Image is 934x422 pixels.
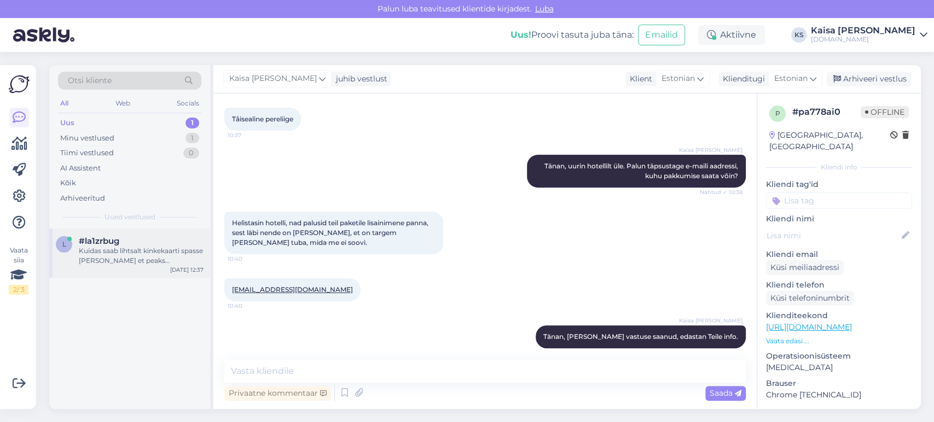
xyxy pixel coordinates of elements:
[679,317,742,325] span: Kaisa [PERSON_NAME]
[58,96,71,110] div: All
[766,179,912,190] p: Kliendi tag'id
[175,96,201,110] div: Socials
[625,73,652,85] div: Klient
[767,230,900,242] input: Lisa nimi
[229,73,317,85] span: Kaisa [PERSON_NAME]
[766,378,912,389] p: Brauser
[718,73,765,85] div: Klienditugi
[170,266,204,274] div: [DATE] 12:37
[510,28,634,42] div: Proovi tasuta juba täna:
[9,285,28,295] div: 2 / 3
[766,362,912,373] p: [MEDICAL_DATA]
[60,133,114,144] div: Minu vestlused
[811,26,927,44] a: Kaisa [PERSON_NAME][DOMAIN_NAME]
[183,148,199,159] div: 0
[228,255,269,263] span: 10:40
[60,163,101,174] div: AI Assistent
[60,178,76,189] div: Kõik
[232,115,293,123] span: Tåisealine pereliige
[766,389,912,401] p: Chrome [TECHNICAL_ID]
[9,74,30,95] img: Askly Logo
[766,291,854,306] div: Küsi telefoninumbrit
[766,162,912,172] div: Kliendi info
[679,146,742,154] span: Kaisa [PERSON_NAME]
[224,386,331,401] div: Privaatne kommentaar
[791,27,807,43] div: KS
[766,279,912,291] p: Kliendi telefon
[544,162,740,180] span: Tänan, uurin hotellilt üle. Palun täpsustage e-maili aadressi, kuhu pakkumise saata võin?
[185,133,199,144] div: 1
[228,131,269,139] span: 10:37
[766,260,844,275] div: Küsi meiliaadressi
[766,213,912,225] p: Kliendi nimi
[662,73,695,85] span: Estonian
[766,310,912,321] p: Klienditeekond
[698,25,765,45] div: Aktiivne
[769,130,890,153] div: [GEOGRAPHIC_DATA], [GEOGRAPHIC_DATA]
[638,25,685,45] button: Emailid
[79,236,119,246] span: #la1zrbug
[811,26,915,35] div: Kaisa [PERSON_NAME]
[232,285,353,294] a: [EMAIL_ADDRESS][DOMAIN_NAME]
[332,73,387,85] div: juhib vestlust
[9,245,28,295] div: Vaata siia
[113,96,132,110] div: Web
[827,72,911,86] div: Arhiveeri vestlus
[68,75,112,86] span: Otsi kliente
[792,106,861,119] div: # pa778ai0
[710,388,741,398] span: Saada
[232,219,430,247] span: Helistasin hotelli, nad palusid teil paketile lisainimene panna, sest läbi nende on [PERSON_NAME]...
[861,106,909,118] span: Offline
[811,35,915,44] div: [DOMAIN_NAME]
[79,246,204,266] div: Kuidas saab lihtsalt kinkekaarti spasse [PERSON_NAME] et peaks [PERSON_NAME] ja kuupäevi panema?
[60,193,105,204] div: Arhiveeritud
[105,212,155,222] span: Uued vestlused
[60,118,74,128] div: Uus
[766,249,912,260] p: Kliendi email
[532,4,557,14] span: Luba
[699,349,742,357] span: Nähtud ✓ 10:40
[775,109,780,118] span: p
[766,192,912,209] input: Lisa tag
[62,240,66,248] span: l
[510,30,531,40] b: Uus!
[543,332,738,341] span: Tänan, [PERSON_NAME] vastuse saanud, edastan Teile info.
[700,188,742,196] span: Nähtud ✓ 10:38
[766,350,912,362] p: Operatsioonisüsteem
[60,148,114,159] div: Tiimi vestlused
[228,302,269,310] span: 10:40
[185,118,199,128] div: 1
[774,73,808,85] span: Estonian
[766,336,912,346] p: Vaata edasi ...
[766,322,852,332] a: [URL][DOMAIN_NAME]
